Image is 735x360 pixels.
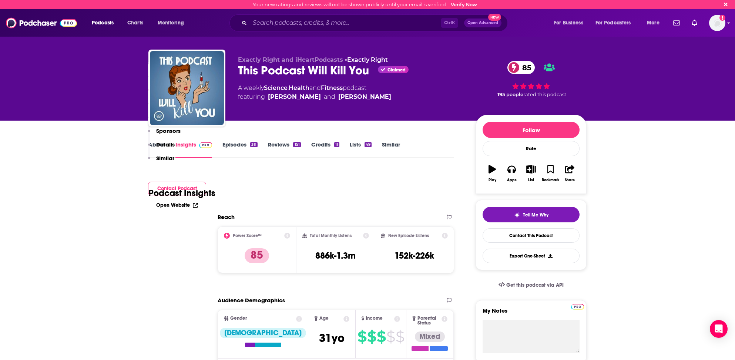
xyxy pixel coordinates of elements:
span: $ [367,331,376,343]
span: 195 people [497,92,523,97]
div: [PERSON_NAME] [268,92,321,101]
span: $ [358,331,366,343]
div: Apps [507,178,517,182]
span: Podcasts [92,18,114,28]
span: More [647,18,660,28]
span: Exactly Right and iHeartPodcasts [238,56,343,63]
button: Similar [148,155,174,168]
h2: Total Monthly Listens [310,233,352,238]
span: For Podcasters [595,18,631,28]
div: Rate [483,141,580,156]
span: Get this podcast via API [506,282,564,288]
div: 151 [293,142,301,147]
span: , [288,84,289,91]
button: Show profile menu [709,15,725,31]
img: User Profile [709,15,725,31]
span: Logged in as BretAita [709,15,725,31]
span: Parental Status [417,316,440,326]
button: Details [148,141,175,155]
button: Follow [483,122,580,138]
div: List [528,178,534,182]
span: Gender [230,316,247,321]
button: List [521,160,541,187]
a: Science [264,84,288,91]
h2: New Episode Listens [388,233,429,238]
div: Play [489,178,496,182]
span: Ctrl K [441,18,458,28]
h3: 152k-226k [395,250,434,261]
a: Similar [382,141,400,158]
a: Lists49 [350,141,372,158]
input: Search podcasts, credits, & more... [250,17,441,29]
a: Show notifications dropdown [689,17,700,29]
p: Details [156,141,175,148]
a: Show notifications dropdown [670,17,683,29]
div: [PERSON_NAME] [338,92,391,101]
span: For Business [554,18,583,28]
span: 31 yo [319,331,345,345]
span: featuring [238,92,391,101]
p: Similar [156,155,174,162]
button: Contact Podcast [148,182,206,195]
a: Exactly Right [347,56,388,63]
div: Search podcasts, credits, & more... [236,14,515,31]
button: open menu [591,17,642,29]
span: Claimed [387,68,406,72]
button: open menu [152,17,194,29]
div: 85 195 peoplerated this podcast [476,56,587,102]
a: Credits11 [311,141,339,158]
h3: 886k-1.3m [315,250,356,261]
img: Podchaser - Follow, Share and Rate Podcasts [6,16,77,30]
div: 49 [365,142,372,147]
button: Export One-Sheet [483,249,580,263]
p: 85 [245,248,269,263]
span: $ [396,331,404,343]
span: New [488,14,501,21]
a: Charts [123,17,148,29]
button: open menu [87,17,123,29]
a: Open Website [156,202,198,208]
a: Pro website [571,303,584,310]
svg: Email not verified [719,15,725,21]
span: • [345,56,388,63]
button: Play [483,160,502,187]
a: Reviews151 [268,141,301,158]
span: Open Advanced [467,21,498,25]
span: Monitoring [158,18,184,28]
div: Mixed [415,332,445,342]
button: Share [560,160,580,187]
img: This Podcast Will Kill You [150,51,224,125]
div: [DEMOGRAPHIC_DATA] [220,328,306,338]
button: Open AdvancedNew [464,18,501,27]
button: Apps [502,160,521,187]
button: open menu [642,17,669,29]
span: Income [366,316,383,321]
span: $ [386,331,395,343]
h2: Audience Demographics [218,297,285,304]
img: Podchaser Pro [571,304,584,310]
span: and [309,84,321,91]
span: 85 [515,61,535,74]
div: Bookmark [542,178,559,182]
span: rated this podcast [523,92,566,97]
div: Share [565,178,575,182]
a: Episodes311 [222,141,258,158]
div: Your new ratings and reviews will not be shown publicly until your email is verified. [253,2,477,7]
div: Open Intercom Messenger [710,320,728,338]
a: Contact This Podcast [483,228,580,243]
span: and [324,92,335,101]
span: Tell Me Why [523,212,548,218]
div: 11 [334,142,339,147]
a: Health [289,84,309,91]
button: open menu [549,17,593,29]
img: tell me why sparkle [514,212,520,218]
h2: Reach [218,213,235,221]
button: Bookmark [541,160,560,187]
div: 311 [250,142,258,147]
h2: Power Score™ [233,233,262,238]
span: Charts [127,18,143,28]
div: A weekly podcast [238,84,391,101]
a: Get this podcast via API [493,276,570,294]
